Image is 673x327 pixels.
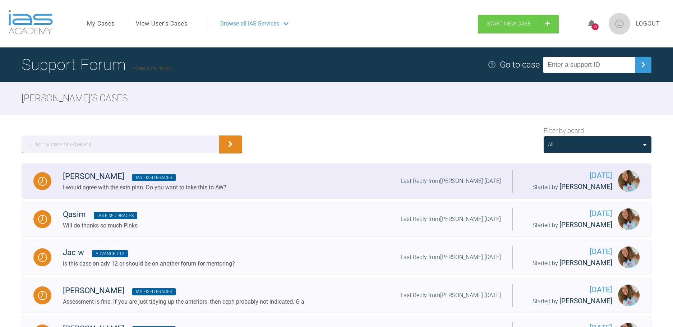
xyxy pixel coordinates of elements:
span: [DATE] [524,246,612,258]
div: Started by [524,220,612,231]
div: Last Reply from [PERSON_NAME] [DATE] [401,253,501,262]
div: Go to case [500,58,540,72]
span: IAS Fixed Braces [132,288,176,295]
div: Started by [524,296,612,307]
a: WaitingQasim IAS Fixed BracesWill do thanks so much PInksLast Reply from[PERSON_NAME] [DATE][DATE... [22,202,651,237]
span: Browse all IAS Services [220,19,279,28]
div: Started by [524,181,612,193]
span: [PERSON_NAME] [559,183,612,191]
img: Waiting [38,253,47,262]
span: Advanced 12 [92,250,128,257]
img: chevronRight.28bd32b0.svg [637,59,649,70]
img: Rebecca Lynne Williams [618,285,640,306]
span: [DATE] [524,170,612,181]
img: profile.png [609,13,630,34]
h2: [PERSON_NAME] 's Cases [22,91,651,106]
div: Jac w [63,246,235,259]
input: Filter by case title/patient [22,135,219,153]
span: [DATE] [524,284,612,296]
a: My Cases [87,19,115,28]
div: is this case on adv 12 or should be on another forum for mentoring? [63,259,235,268]
img: Rebecca Lynne Williams [618,170,640,192]
h1: Support Forum [22,52,172,77]
div: Will do thanks so much PInks [63,221,138,230]
div: Qasim [63,208,138,221]
div: Last Reply from [PERSON_NAME] [DATE] [401,176,501,186]
img: Waiting [38,177,47,186]
span: Filter by board [544,126,584,136]
a: Back to Home [133,65,172,72]
div: I would agree with the extn plan. Do you want to take this to AW? [63,183,226,192]
span: Start New Case [487,20,531,27]
span: IAS Fixed Braces [132,174,176,181]
a: View User's Cases [136,19,188,28]
img: Rebecca Lynne Williams [618,208,640,230]
div: Assessment is fine. If you are just tidying up the anteriors, then ceph probably not indicated. G a [63,297,304,307]
span: [DATE] [524,208,612,220]
span: [PERSON_NAME] [559,259,612,267]
a: WaitingJac w Advanced 12is this case on adv 12 or should be on another forum for mentoring?Last R... [22,240,651,275]
div: [PERSON_NAME] [63,170,226,183]
img: Rebecca Lynne Williams [618,247,640,268]
img: logo-light.3e3ef733.png [8,10,53,34]
img: Waiting [38,291,47,300]
span: [PERSON_NAME] [559,297,612,305]
a: Start New Case [478,15,559,33]
input: Enter a support ID [543,57,635,73]
a: Logout [636,19,660,28]
div: Last Reply from [PERSON_NAME] [DATE] [401,215,501,224]
div: Started by [524,258,612,269]
img: help.e70b9f3d.svg [488,60,496,69]
div: [PERSON_NAME] [63,284,304,297]
span: [PERSON_NAME] [559,221,612,229]
div: Last Reply from [PERSON_NAME] [DATE] [401,291,501,300]
a: Waiting[PERSON_NAME] IAS Fixed BracesAssessment is fine. If you are just tidying up the anteriors... [22,278,651,313]
img: Waiting [38,215,47,224]
span: IAS Fixed Braces [94,212,137,219]
div: 89 [592,23,599,30]
a: Waiting[PERSON_NAME] IAS Fixed BracesI would agree with the extn plan. Do you want to take this t... [22,163,651,199]
div: All [548,141,553,148]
